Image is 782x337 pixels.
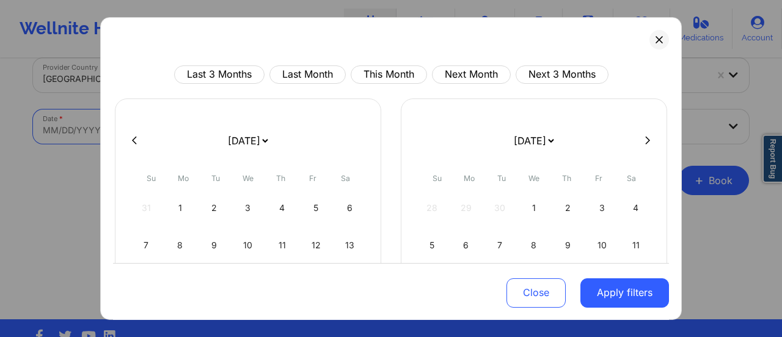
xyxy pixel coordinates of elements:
button: Last 3 Months [174,65,265,84]
div: Sat Oct 04 2025 [620,191,651,225]
abbr: Saturday [341,174,350,183]
div: Thu Oct 09 2025 [552,228,583,262]
div: Mon Sep 01 2025 [165,191,196,225]
button: Apply filters [580,278,669,307]
div: Fri Oct 10 2025 [586,228,618,262]
abbr: Tuesday [497,174,506,183]
div: Wed Oct 01 2025 [519,191,550,225]
abbr: Wednesday [528,174,539,183]
div: Mon Sep 08 2025 [165,228,196,262]
div: Sun Sep 07 2025 [131,228,162,262]
div: Mon Oct 06 2025 [451,228,482,262]
div: Sat Sep 06 2025 [334,191,365,225]
abbr: Saturday [627,174,636,183]
abbr: Tuesday [211,174,220,183]
div: Sat Sep 13 2025 [334,228,365,262]
div: Wed Oct 08 2025 [519,228,550,262]
abbr: Thursday [562,174,571,183]
abbr: Monday [464,174,475,183]
div: Tue Sep 09 2025 [199,228,230,262]
abbr: Wednesday [243,174,254,183]
div: Thu Oct 02 2025 [552,191,583,225]
div: Tue Sep 02 2025 [199,191,230,225]
button: Next Month [432,65,511,84]
div: Sat Oct 11 2025 [620,228,651,262]
button: Close [506,278,566,307]
div: Wed Sep 10 2025 [233,228,264,262]
div: Wed Sep 03 2025 [233,191,264,225]
abbr: Friday [595,174,602,183]
button: This Month [351,65,427,84]
abbr: Friday [309,174,316,183]
abbr: Monday [178,174,189,183]
button: Next 3 Months [516,65,608,84]
div: Thu Sep 11 2025 [266,228,298,262]
div: Fri Sep 12 2025 [301,228,332,262]
div: Fri Sep 05 2025 [301,191,332,225]
button: Last Month [269,65,346,84]
abbr: Sunday [147,174,156,183]
abbr: Sunday [433,174,442,183]
abbr: Thursday [276,174,285,183]
div: Sun Oct 05 2025 [417,228,448,262]
div: Thu Sep 04 2025 [266,191,298,225]
div: Fri Oct 03 2025 [586,191,618,225]
div: Tue Oct 07 2025 [484,228,516,262]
